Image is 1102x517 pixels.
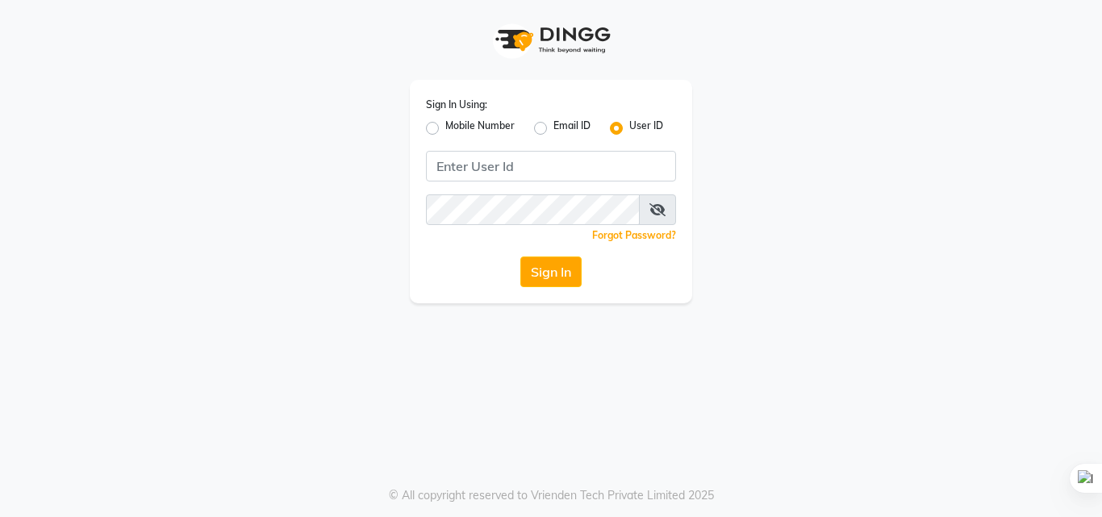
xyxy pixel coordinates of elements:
input: Username [426,151,676,181]
button: Sign In [520,256,582,287]
input: Username [426,194,640,225]
label: Email ID [553,119,591,138]
label: Sign In Using: [426,98,487,112]
img: logo1.svg [486,16,616,64]
label: User ID [629,119,663,138]
a: Forgot Password? [592,229,676,241]
label: Mobile Number [445,119,515,138]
